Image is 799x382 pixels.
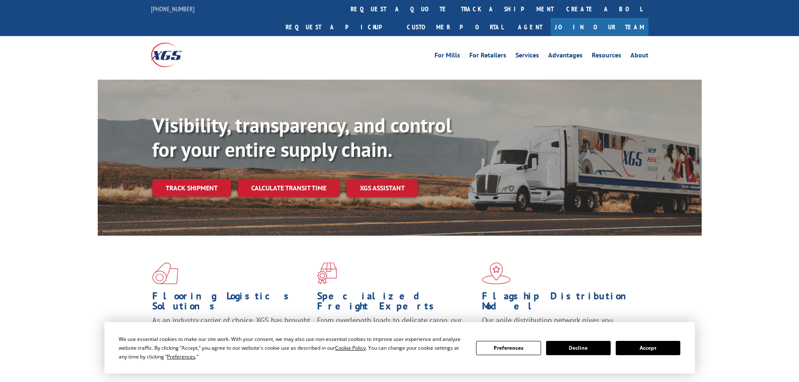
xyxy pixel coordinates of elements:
[592,52,621,61] a: Resources
[482,262,511,284] img: xgs-icon-flagship-distribution-model-red
[317,291,476,315] h1: Specialized Freight Experts
[346,179,418,197] a: XGS ASSISTANT
[104,322,695,374] div: Cookie Consent Prompt
[546,341,611,355] button: Decline
[279,18,401,36] a: Request a pickup
[401,18,510,36] a: Customer Portal
[548,52,583,61] a: Advantages
[616,341,680,355] button: Accept
[152,315,310,345] span: As an industry carrier of choice, XGS has brought innovation and dedication to flooring logistics...
[510,18,551,36] a: Agent
[551,18,648,36] a: Join Our Team
[482,291,640,315] h1: Flagship Distribution Model
[317,262,337,284] img: xgs-icon-focused-on-flooring-red
[469,52,506,61] a: For Retailers
[167,353,195,360] span: Preferences
[238,179,340,197] a: Calculate transit time
[152,262,178,284] img: xgs-icon-total-supply-chain-intelligence-red
[151,5,195,13] a: [PHONE_NUMBER]
[335,344,366,351] span: Cookie Policy
[515,52,539,61] a: Services
[152,112,452,162] b: Visibility, transparency, and control for your entire supply chain.
[435,52,460,61] a: For Mills
[119,335,466,361] div: We use essential cookies to make our site work. With your consent, we may also use non-essential ...
[317,315,476,353] p: From overlength loads to delicate cargo, our experienced staff knows the best way to move your fr...
[152,179,231,197] a: Track shipment
[476,341,541,355] button: Preferences
[152,291,311,315] h1: Flooring Logistics Solutions
[482,315,636,335] span: Our agile distribution network gives you nationwide inventory management on demand.
[630,52,648,61] a: About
